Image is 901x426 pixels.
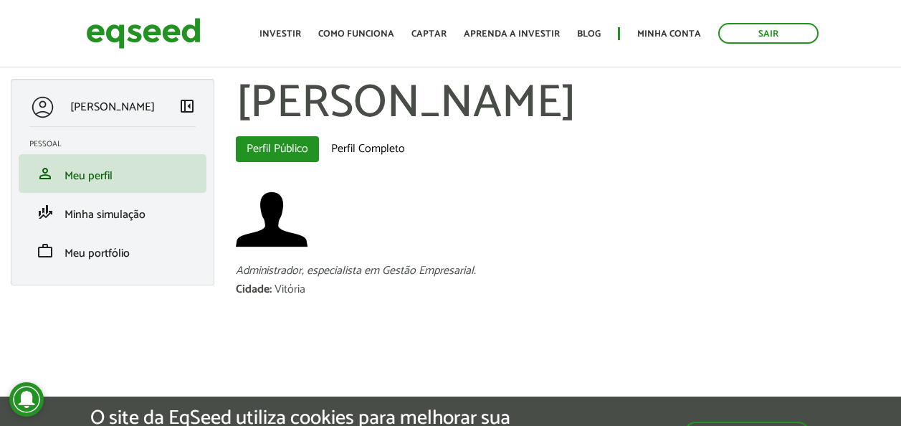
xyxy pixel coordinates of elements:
a: Aprenda a investir [464,29,560,39]
img: Foto de Claudio José Santos Pinheiro [236,184,308,255]
a: Como funciona [318,29,394,39]
h1: [PERSON_NAME] [236,79,890,129]
span: Meu perfil [65,166,113,186]
a: finance_modeMinha simulação [29,204,196,221]
a: Investir [259,29,301,39]
span: Minha simulação [65,205,146,224]
a: Perfil Completo [320,136,416,162]
a: Colapsar menu [178,98,196,118]
span: work [37,242,54,260]
span: Meu portfólio [65,244,130,263]
li: Minha simulação [19,193,206,232]
span: person [37,165,54,182]
a: workMeu portfólio [29,242,196,260]
span: left_panel_close [178,98,196,115]
a: Captar [411,29,447,39]
a: Ver perfil do usuário. [236,184,308,255]
a: Perfil Público [236,136,319,162]
li: Meu perfil [19,154,206,193]
div: Administrador, especialista em Gestão Empresarial. [236,265,890,277]
span: finance_mode [37,204,54,221]
div: Cidade [236,284,275,295]
p: [PERSON_NAME] [70,100,155,114]
a: Blog [577,29,601,39]
a: personMeu perfil [29,165,196,182]
h2: Pessoal [29,140,206,148]
div: Vitória [275,284,305,295]
span: : [270,280,272,299]
li: Meu portfólio [19,232,206,270]
a: Sair [718,23,819,44]
a: Minha conta [637,29,701,39]
img: EqSeed [86,14,201,52]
